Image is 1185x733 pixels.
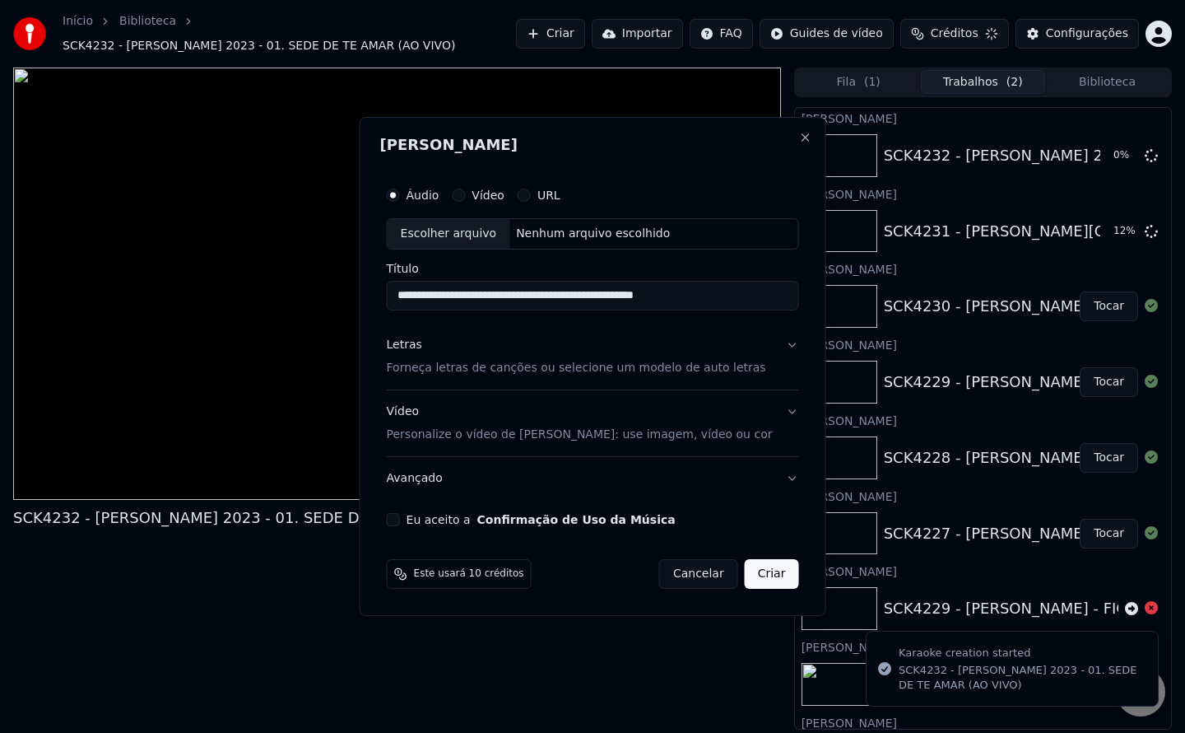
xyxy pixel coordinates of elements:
p: Forneça letras de canções ou selecione um modelo de auto letras [387,360,766,376]
div: Letras [387,337,422,353]
span: Este usará 10 créditos [414,567,524,581]
button: Cancelar [659,559,738,589]
label: Título [387,263,799,274]
div: Escolher arquivo [388,219,510,249]
label: Áudio [407,189,439,201]
button: Avançado [387,457,799,500]
label: URL [537,189,560,201]
div: Vídeo [387,404,773,443]
label: Vídeo [472,189,504,201]
p: Personalize o vídeo de [PERSON_NAME]: use imagem, vídeo ou cor [387,427,773,443]
button: Criar [745,559,799,589]
h2: [PERSON_NAME] [380,138,806,152]
div: Nenhum arquivo escolhido [509,226,676,242]
label: Eu aceito a [407,514,676,525]
button: LetrasForneça letras de canções ou selecione um modelo de auto letras [387,324,799,390]
button: Eu aceito a [477,514,676,525]
button: VídeoPersonalize o vídeo de [PERSON_NAME]: use imagem, vídeo ou cor [387,390,799,456]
